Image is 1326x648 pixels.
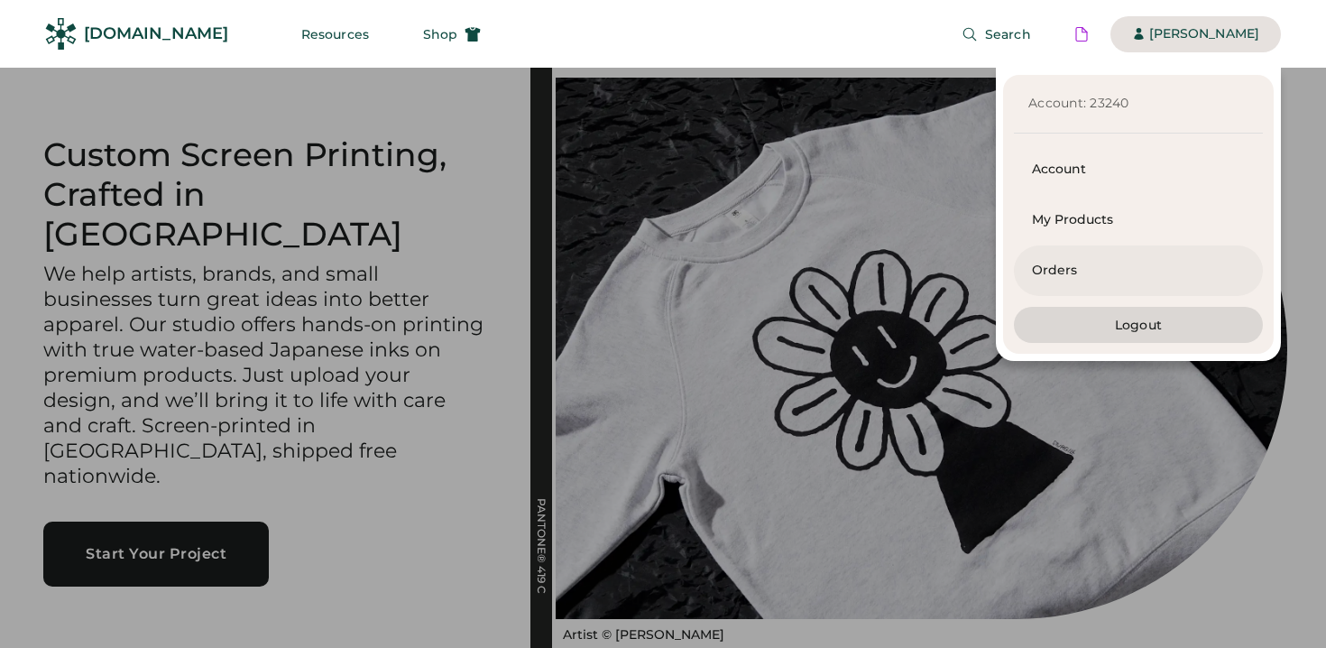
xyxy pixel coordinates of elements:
[1028,95,1248,113] div: Account: 23240
[1014,307,1263,343] button: Logout
[1032,161,1245,179] div: Account
[1149,25,1259,43] div: [PERSON_NAME]
[280,16,391,52] button: Resources
[1032,262,1245,280] div: Orders
[401,16,502,52] button: Shop
[423,28,457,41] span: Shop
[84,23,228,45] div: [DOMAIN_NAME]
[45,18,77,50] img: Rendered Logo - Screens
[985,28,1031,41] span: Search
[1032,211,1245,229] div: My Products
[940,16,1053,52] button: Search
